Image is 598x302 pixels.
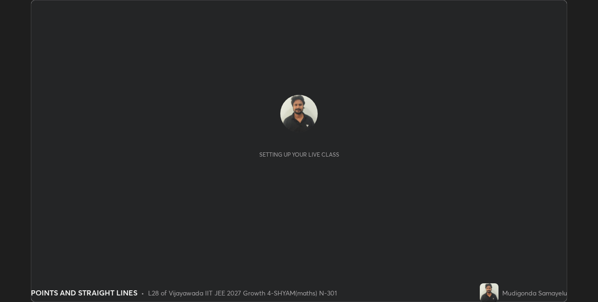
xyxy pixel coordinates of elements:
div: • [141,288,144,298]
div: Mudigonda Samayelu [502,288,567,298]
div: POINTS AND STRAIGHT LINES [31,287,137,298]
img: e8930cabdb4e44c3a8eb904a1a69e20a.jpg [480,283,498,302]
div: L28 of Vijayawada IIT JEE 2027 Growth 4-SHYAM(maths) N-301 [148,288,337,298]
div: Setting up your live class [259,151,339,158]
img: e8930cabdb4e44c3a8eb904a1a69e20a.jpg [280,95,318,132]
